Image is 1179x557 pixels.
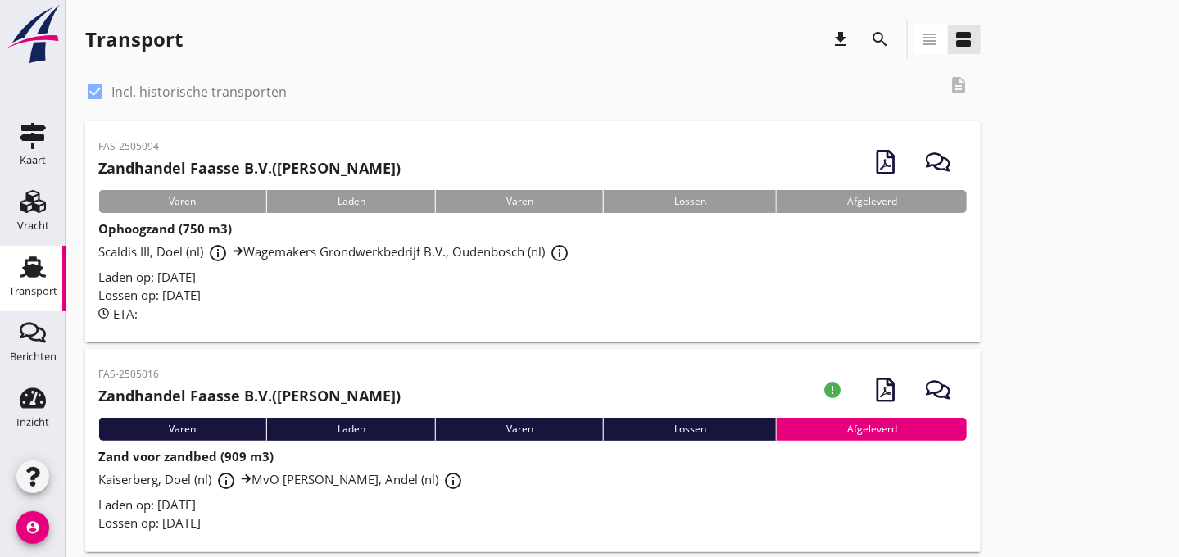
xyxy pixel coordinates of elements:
[98,514,201,531] span: Lossen op: [DATE]
[98,190,266,213] div: Varen
[16,511,49,544] i: account_circle
[871,29,891,49] i: search
[98,157,401,179] h2: ([PERSON_NAME])
[10,351,57,362] div: Berichten
[111,84,287,100] label: Incl. historische transporten
[98,139,401,154] p: FAS-2505094
[85,349,981,552] a: FAS-2505016Zandhandel Faasse B.V.([PERSON_NAME])VarenLadenVarenLossenAfgeleverdZand voor zandbed ...
[266,418,435,441] div: Laden
[20,155,46,165] div: Kaart
[98,386,272,405] strong: Zandhandel Faasse B.V.
[435,418,603,441] div: Varen
[98,220,232,237] strong: Ophoogzand (750 m3)
[98,287,201,303] span: Lossen op: [DATE]
[550,243,569,263] i: info_outline
[3,4,62,65] img: logo-small.a267ee39.svg
[603,418,776,441] div: Lossen
[832,29,851,49] i: download
[98,418,266,441] div: Varen
[9,286,57,297] div: Transport
[98,385,401,407] h2: ([PERSON_NAME])
[98,471,468,487] span: Kaiserberg, Doel (nl) MvO [PERSON_NAME], Andel (nl)
[98,243,574,260] span: Scaldis III, Doel (nl) Wagemakers Grondwerkbedrijf B.V., Oudenbosch (nl)
[776,190,967,213] div: Afgeleverd
[98,496,196,513] span: Laden op: [DATE]
[98,269,196,285] span: Laden op: [DATE]
[17,220,49,231] div: Vracht
[85,26,183,52] div: Transport
[208,243,228,263] i: info_outline
[113,306,138,322] span: ETA:
[810,367,856,413] i: error
[85,121,981,342] a: FAS-2505094Zandhandel Faasse B.V.([PERSON_NAME])VarenLadenVarenLossenAfgeleverdOphoogzand (750 m3...
[921,29,941,49] i: view_headline
[98,448,274,464] strong: Zand voor zandbed (909 m3)
[98,158,272,178] strong: Zandhandel Faasse B.V.
[776,418,967,441] div: Afgeleverd
[16,417,49,428] div: Inzicht
[443,471,463,491] i: info_outline
[266,190,435,213] div: Laden
[603,190,776,213] div: Lossen
[216,471,236,491] i: info_outline
[955,29,974,49] i: view_agenda
[435,190,603,213] div: Varen
[98,367,401,382] p: FAS-2505016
